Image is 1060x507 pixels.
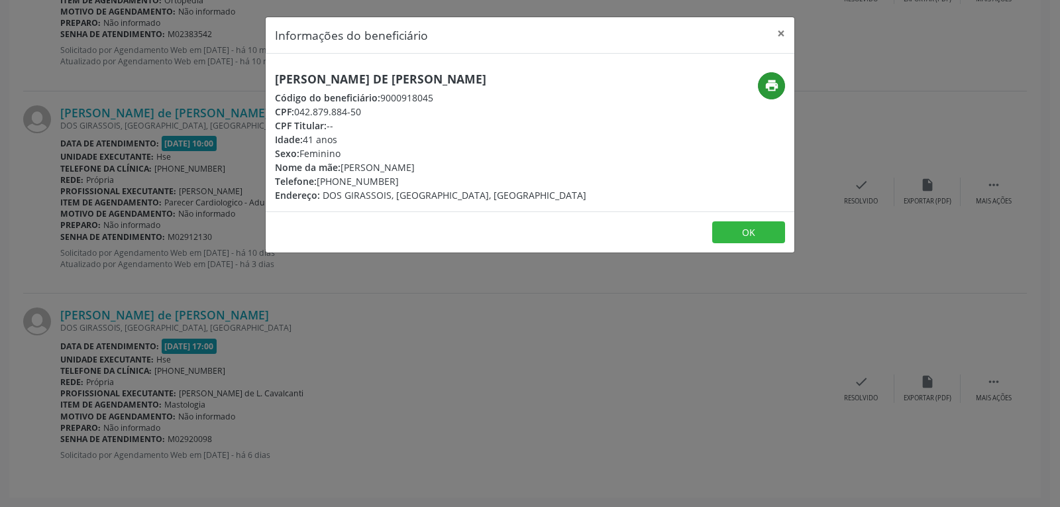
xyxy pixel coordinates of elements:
i: print [765,78,779,93]
button: OK [712,221,785,244]
div: Feminino [275,146,586,160]
span: Endereço: [275,189,320,201]
span: CPF: [275,105,294,118]
span: Código do beneficiário: [275,91,380,104]
span: DOS GIRASSOIS, [GEOGRAPHIC_DATA], [GEOGRAPHIC_DATA] [323,189,586,201]
div: [PERSON_NAME] [275,160,586,174]
div: 9000918045 [275,91,586,105]
span: Idade: [275,133,303,146]
div: 042.879.884-50 [275,105,586,119]
h5: [PERSON_NAME] de [PERSON_NAME] [275,72,586,86]
span: CPF Titular: [275,119,327,132]
span: Nome da mãe: [275,161,341,174]
div: 41 anos [275,133,586,146]
button: Close [768,17,794,50]
div: -- [275,119,586,133]
div: [PHONE_NUMBER] [275,174,586,188]
span: Telefone: [275,175,317,188]
h5: Informações do beneficiário [275,27,428,44]
span: Sexo: [275,147,299,160]
button: print [758,72,785,99]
